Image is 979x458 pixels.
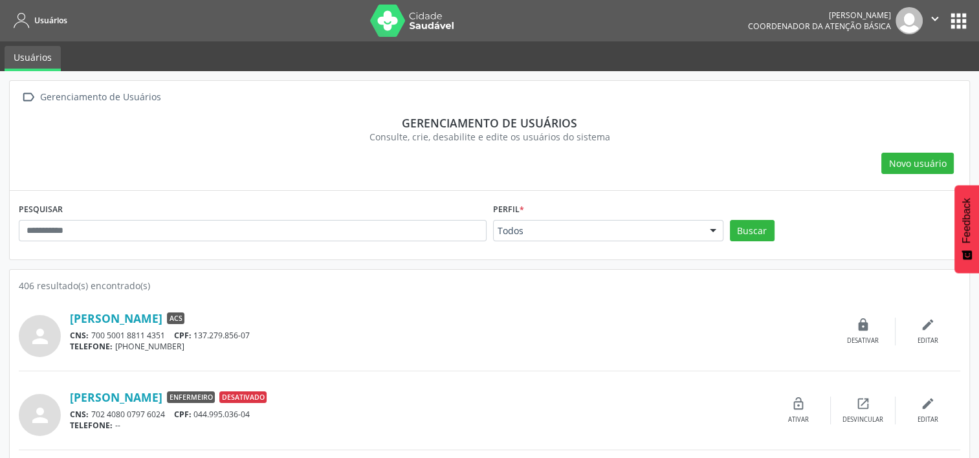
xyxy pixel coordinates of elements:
i: edit [921,397,935,411]
button: Novo usuário [881,153,954,175]
span: CPF: [174,409,192,420]
span: CNS: [70,330,89,341]
a: [PERSON_NAME] [70,311,162,325]
button:  [923,7,947,34]
span: Usuários [34,15,67,26]
img: img [896,7,923,34]
span: CNS: [70,409,89,420]
span: Coordenador da Atenção Básica [748,21,891,32]
span: CPF: [174,330,192,341]
i:  [19,88,38,107]
i: lock_open [791,397,806,411]
a: Usuários [5,46,61,71]
div: 702 4080 0797 6024 044.995.036-04 [70,409,766,420]
i: open_in_new [856,397,870,411]
div: -- [70,420,766,431]
span: Novo usuário [889,157,947,170]
div: Editar [918,415,938,424]
label: Perfil [493,200,524,220]
div: [PERSON_NAME] [748,10,891,21]
i: lock [856,318,870,332]
button: apps [947,10,970,32]
div: Gerenciamento de usuários [28,116,951,130]
span: Todos [498,224,697,237]
div: Gerenciamento de Usuários [38,88,163,107]
label: PESQUISAR [19,200,63,220]
span: TELEFONE: [70,341,113,352]
i: person [28,325,52,348]
a:  Gerenciamento de Usuários [19,88,163,107]
button: Feedback - Mostrar pesquisa [954,185,979,273]
a: [PERSON_NAME] [70,390,162,404]
div: 406 resultado(s) encontrado(s) [19,279,960,292]
div: Desativar [847,336,879,345]
span: ACS [167,312,184,324]
span: TELEFONE: [70,420,113,431]
span: Desativado [219,391,267,403]
i:  [928,12,942,26]
div: Editar [918,336,938,345]
span: Feedback [961,198,973,243]
div: Consulte, crie, desabilite e edite os usuários do sistema [28,130,951,144]
i: edit [921,318,935,332]
button: Buscar [730,220,775,242]
div: [PHONE_NUMBER] [70,341,831,352]
div: 700 5001 8811 4351 137.279.856-07 [70,330,831,341]
div: Desvincular [842,415,883,424]
div: Ativar [788,415,809,424]
span: Enfermeiro [167,391,215,403]
a: Usuários [9,10,67,31]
